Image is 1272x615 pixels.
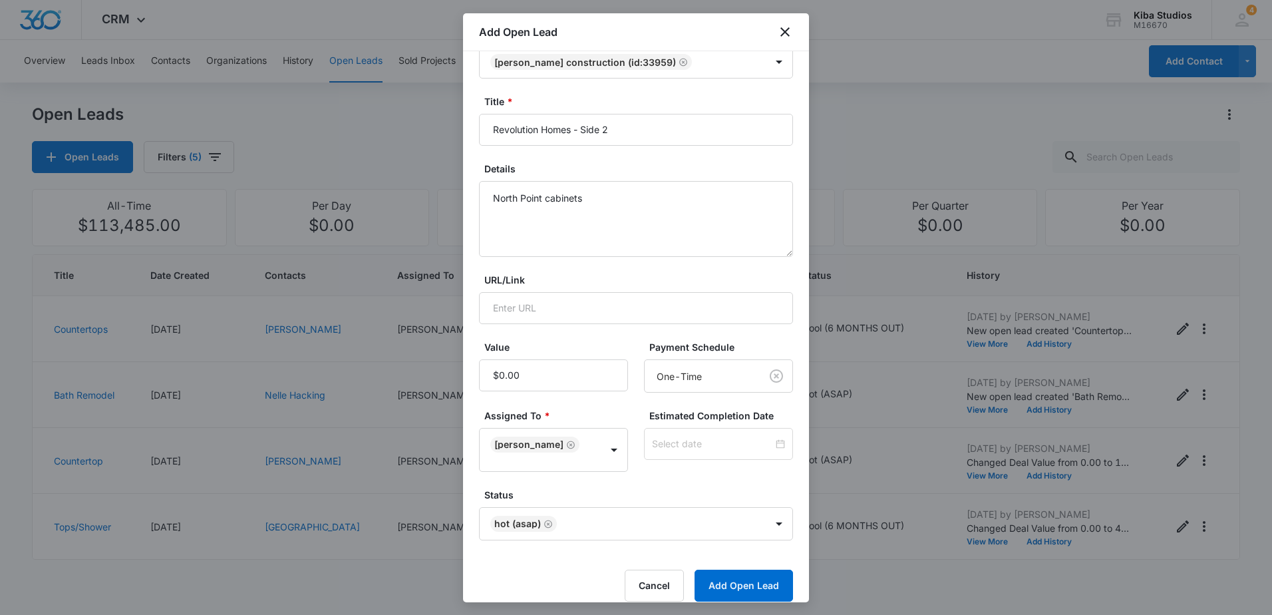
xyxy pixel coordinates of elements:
[563,440,575,449] div: Remove Cinthya Espinoza
[649,340,798,354] label: Payment Schedule
[494,57,676,68] div: [PERSON_NAME] Construction (ID:33959)
[676,57,688,67] div: Remove Jamison Jones Construction (ID:33959)
[494,519,541,528] div: Hot (ASAP)
[695,570,793,602] button: Add Open Lead
[484,95,798,108] label: Title
[479,292,793,324] input: Enter URL
[625,570,684,602] button: Cancel
[479,181,793,257] textarea: North Point cabinets
[649,409,798,423] label: Estimated Completion Date
[479,114,793,146] input: Title
[479,359,628,391] input: Value
[777,24,793,40] button: close
[652,437,773,451] input: Select date
[766,365,787,387] button: Clear
[541,519,553,528] div: Remove Hot (ASAP)
[484,409,633,423] label: Assigned To
[484,162,798,176] label: Details
[484,273,798,287] label: URL/Link
[479,24,557,40] h1: Add Open Lead
[484,340,633,354] label: Value
[484,488,798,502] label: Status
[494,440,563,449] div: [PERSON_NAME]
